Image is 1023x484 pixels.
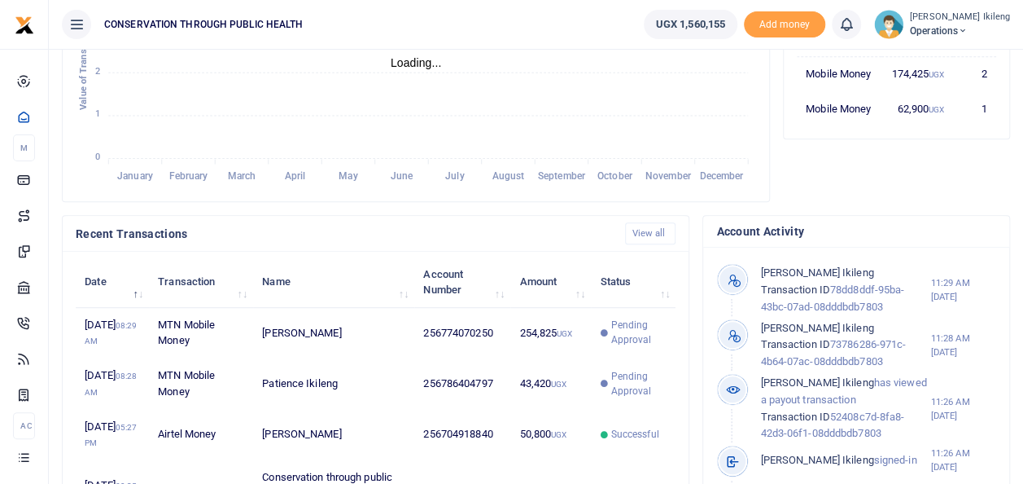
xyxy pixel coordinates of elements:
[149,257,253,307] th: Transaction: activate to sort column ascending
[414,359,510,409] td: 256786404797
[797,91,881,125] td: Mobile Money
[874,10,1010,39] a: profile-user [PERSON_NAME] Ikileng Operations
[744,17,825,29] a: Add money
[551,380,566,389] small: UGX
[716,222,996,240] h4: Account Activity
[929,105,944,114] small: UGX
[414,308,510,359] td: 256774070250
[760,452,930,469] p: signed-in
[228,170,256,182] tspan: March
[149,308,253,359] td: MTN Mobile Money
[253,359,414,409] td: Patience Ikileng
[760,375,930,442] p: has viewed a payout transaction 52408c7d-8fa8-42d3-06f1-08dddbdb7803
[931,332,996,359] small: 11:28 AM [DATE]
[591,257,675,307] th: Status: activate to sort column ascending
[149,409,253,460] td: Airtel Money
[76,409,149,460] td: [DATE]
[881,91,954,125] td: 62,900
[98,17,309,32] span: CONSERVATION THROUGH PUBLIC HEALTH
[656,16,725,33] span: UGX 1,560,155
[76,359,149,409] td: [DATE]
[285,170,306,182] tspan: April
[117,170,153,182] tspan: January
[95,109,100,120] tspan: 1
[253,257,414,307] th: Name: activate to sort column ascending
[492,170,525,182] tspan: August
[760,265,930,315] p: 78dd8ddf-95ba-43bc-07ad-08dddbdb7803
[625,222,676,244] a: View all
[645,170,692,182] tspan: November
[910,24,1010,38] span: Operations
[414,409,510,460] td: 256704918840
[874,10,903,39] img: profile-user
[760,284,829,296] span: Transaction ID
[760,338,829,350] span: Transaction ID
[953,91,996,125] td: 1
[744,11,825,38] li: Toup your wallet
[76,225,612,243] h4: Recent Transactions
[510,409,591,460] td: 50,800
[760,376,873,389] span: [PERSON_NAME] Ikileng
[13,412,35,439] li: Ac
[929,70,944,79] small: UGX
[13,134,35,161] li: M
[760,454,873,466] span: [PERSON_NAME] Ikileng
[597,170,633,182] tspan: October
[744,11,825,38] span: Add money
[15,15,34,35] img: logo-small
[253,409,414,460] td: [PERSON_NAME]
[551,430,566,439] small: UGX
[169,170,208,182] tspan: February
[538,170,586,182] tspan: September
[931,447,996,474] small: 11:26 AM [DATE]
[760,411,829,423] span: Transaction ID
[445,170,464,182] tspan: July
[760,266,873,279] span: [PERSON_NAME] Ikileng
[953,56,996,91] td: 2
[95,152,100,162] tspan: 0
[391,170,413,182] tspan: June
[95,66,100,77] tspan: 2
[760,320,930,371] p: 73786286-971c-4b64-07ac-08dddbdb7803
[644,10,737,39] a: UGX 1,560,155
[15,18,34,30] a: logo-small logo-large logo-large
[391,56,442,69] text: Loading...
[149,359,253,409] td: MTN Mobile Money
[699,170,744,182] tspan: December
[253,308,414,359] td: [PERSON_NAME]
[910,11,1010,24] small: [PERSON_NAME] Ikileng
[557,329,572,338] small: UGX
[510,257,591,307] th: Amount: activate to sort column ascending
[637,10,744,39] li: Wallet ballance
[611,318,667,347] span: Pending Approval
[881,56,954,91] td: 174,425
[797,56,881,91] td: Mobile Money
[611,369,667,398] span: Pending Approval
[611,427,659,442] span: Successful
[510,308,591,359] td: 254,825
[339,170,357,182] tspan: May
[76,308,149,359] td: [DATE]
[931,276,996,304] small: 11:29 AM [DATE]
[76,257,149,307] th: Date: activate to sort column descending
[760,322,873,334] span: [PERSON_NAME] Ikileng
[931,395,996,423] small: 11:26 AM [DATE]
[510,359,591,409] td: 43,420
[414,257,510,307] th: Account Number: activate to sort column ascending
[85,372,137,397] small: 08:28 AM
